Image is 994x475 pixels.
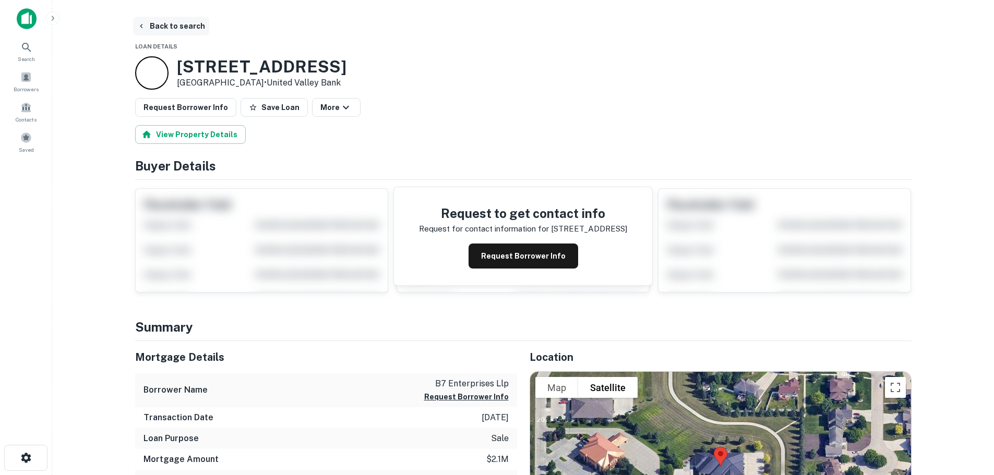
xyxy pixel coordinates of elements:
p: Request for contact information for [419,223,549,235]
span: Search [18,55,35,63]
span: Loan Details [135,43,177,50]
span: Saved [19,145,34,154]
span: Borrowers [14,85,39,93]
button: Request Borrower Info [135,98,236,117]
p: [STREET_ADDRESS] [551,223,627,235]
button: Toggle fullscreen view [885,377,906,398]
button: Show satellite imagery [578,377,638,398]
h4: Request to get contact info [419,204,627,223]
p: $2.1m [486,453,509,466]
a: Saved [3,128,49,156]
a: Borrowers [3,67,49,95]
button: Request Borrower Info [469,243,578,269]
iframe: Chat Widget [942,392,994,442]
h6: Transaction Date [143,411,213,424]
img: capitalize-icon.png [17,8,37,29]
h6: Loan Purpose [143,432,199,445]
p: [GEOGRAPHIC_DATA] • [177,77,346,89]
h4: Buyer Details [135,156,912,175]
p: b7 enterprises llp [424,377,509,390]
button: View Property Details [135,125,246,144]
button: More [312,98,361,117]
button: Back to search [133,17,209,35]
a: Contacts [3,98,49,126]
button: Save Loan [241,98,308,117]
p: [DATE] [482,411,509,424]
button: Request Borrower Info [424,391,509,403]
h3: [STREET_ADDRESS] [177,57,346,77]
h5: Mortgage Details [135,349,517,365]
h6: Mortgage Amount [143,453,219,466]
h5: Location [530,349,912,365]
a: Search [3,37,49,65]
button: Show street map [535,377,578,398]
h6: Borrower Name [143,384,208,396]
span: Contacts [16,115,37,124]
h4: Summary [135,318,912,336]
a: United Valley Bank [267,78,341,88]
p: sale [491,432,509,445]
